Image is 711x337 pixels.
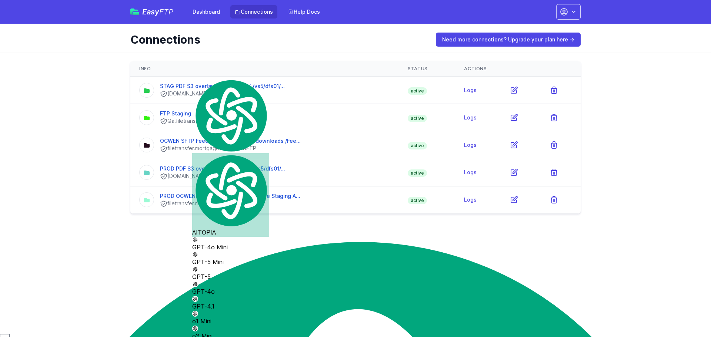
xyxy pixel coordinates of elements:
h1: Connections [130,33,425,46]
img: gpt-black.svg [192,326,198,331]
img: logo.svg [192,153,269,228]
div: o1 Mini [192,311,269,326]
span: active [408,115,427,122]
div: GPT-4o [192,281,269,296]
img: easyftp_logo.png [130,9,139,15]
a: Logs [464,169,477,175]
a: Help Docs [283,5,324,18]
span: active [408,142,427,149]
a: FTP Staging [160,110,191,117]
img: gpt-black.svg [192,296,198,302]
img: logo.svg [192,78,269,153]
img: gpt-black.svg [192,237,198,243]
span: active [408,169,427,177]
th: Actions [455,61,581,77]
a: Logs [464,87,477,93]
a: Logs [464,142,477,148]
a: Connections [230,5,277,18]
div: [DOMAIN_NAME] - SFTP [160,90,285,98]
div: GPT-5 Mini [192,252,269,266]
img: gpt-black.svg [192,281,198,287]
div: filetransfer.mortgagefamily... - SFTP [160,145,301,152]
span: FTP [159,7,173,16]
th: Status [399,61,455,77]
div: filetransfer.mortgagefamily... - SFTP [160,200,300,208]
a: Logs [464,196,477,203]
img: gpt-black.svg [192,252,198,257]
div: GPT-5 [192,266,269,281]
span: active [408,87,427,95]
a: OCWEN SFTP Feedback File Account downloads /Fee... [160,138,301,144]
th: Info [130,61,399,77]
a: EasyFTP [130,8,173,16]
a: PROD OCWEN SFTP Metadata & Recon File Staging A... [160,193,300,199]
div: [DOMAIN_NAME] - SFTP [160,172,285,180]
a: STAG PDF S3 overlay - /OcwenS3/ ( /vs5/dfs01/... [160,83,285,89]
a: Need more connections? Upgrade your plan here → [436,33,581,47]
a: PROD PDF S3 overlay - /OcwenS3/ ( /vs5/dfs01/... [160,165,285,172]
a: Logs [464,114,477,121]
div: GPT-4.1 [192,296,269,311]
a: Dashboard [188,5,224,18]
img: gpt-black.svg [192,266,198,272]
img: gpt-black.svg [192,311,198,317]
span: Easy [142,8,173,16]
div: GPT-4o Mini [192,237,269,252]
div: Qa.filetransfer.mortgagefam... - SFTP [160,117,260,125]
div: AITOPIA [192,153,269,237]
span: active [408,197,427,204]
iframe: Drift Widget Chat Controller [674,300,702,328]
